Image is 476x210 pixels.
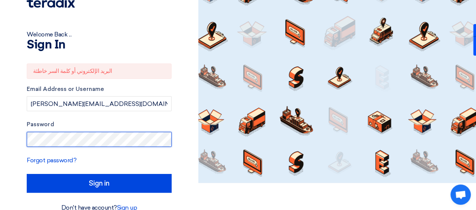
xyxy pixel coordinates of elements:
[450,184,471,205] div: Open chat
[27,85,172,94] label: Email Address or Username
[27,174,172,193] input: Sign in
[27,120,172,129] label: Password
[27,157,76,164] a: Forgot password?
[27,63,172,79] div: البريد الإلكتروني أو كلمة السر خاطئة
[27,39,172,51] h1: Sign In
[27,96,172,111] input: Enter your business email or username
[27,30,172,39] div: Welcome Back ...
